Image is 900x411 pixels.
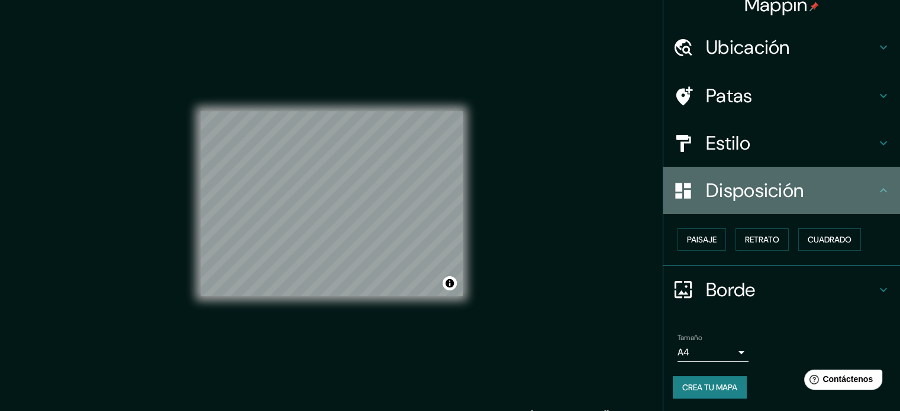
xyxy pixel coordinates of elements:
div: Patas [663,72,900,119]
button: Cuadrado [798,228,861,251]
font: Estilo [706,131,750,156]
font: Patas [706,83,753,108]
font: Ubicación [706,35,790,60]
div: Disposición [663,167,900,214]
div: Borde [663,266,900,313]
div: Estilo [663,119,900,167]
img: pin-icon.png [809,2,819,11]
canvas: Mapa [201,111,463,296]
font: Cuadrado [808,234,851,245]
button: Crea tu mapa [673,376,747,399]
font: Disposición [706,178,804,203]
font: A4 [678,346,689,358]
button: Activar o desactivar atribución [443,276,457,290]
div: Ubicación [663,24,900,71]
font: Crea tu mapa [682,382,737,393]
iframe: Lanzador de widgets de ayuda [795,365,887,398]
font: Retrato [745,234,779,245]
font: Tamaño [678,333,702,342]
button: Retrato [736,228,789,251]
font: Borde [706,277,756,302]
button: Paisaje [678,228,726,251]
font: Paisaje [687,234,717,245]
div: A4 [678,343,749,362]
